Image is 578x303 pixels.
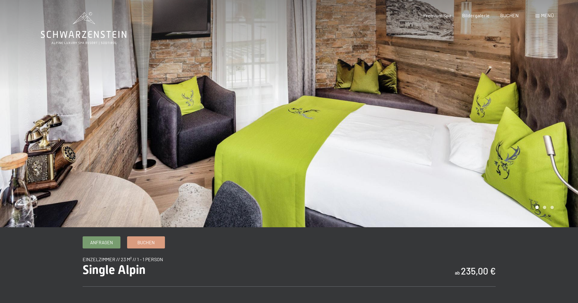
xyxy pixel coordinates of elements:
span: Menü [541,12,554,18]
span: Buchen [137,239,155,246]
span: Anfragen [90,239,113,246]
a: Bildergalerie [462,12,490,18]
a: Buchen [127,237,165,248]
a: BUCHEN [500,12,519,18]
a: Premium Spa [423,12,451,18]
a: Anfragen [83,237,120,248]
span: Einzelzimmer // 23 m² // 1 - 1 Person [83,256,163,262]
span: Single Alpin [83,263,146,277]
span: ab [455,270,460,275]
b: 235,00 € [461,265,496,276]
